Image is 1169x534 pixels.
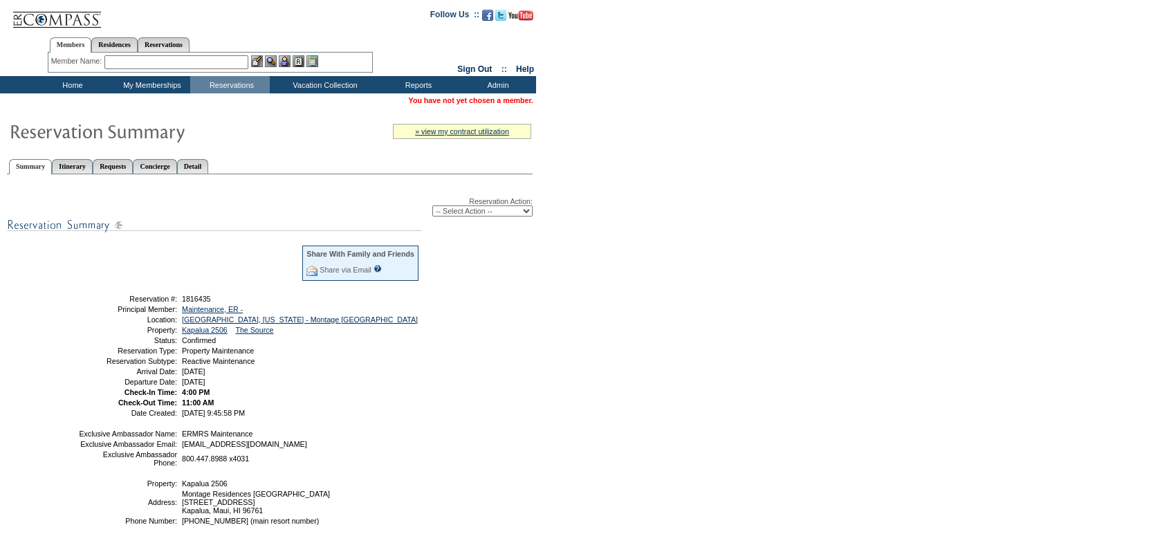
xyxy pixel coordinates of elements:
td: Admin [457,76,536,93]
span: ERMRS Maintenance [182,430,252,438]
a: Residences [91,37,138,52]
span: Property Maintenance [182,347,254,355]
td: Principal Member: [78,305,177,313]
a: Summary [9,159,52,174]
strong: Check-Out Time: [118,398,177,407]
span: 800.447.8988 x4031 [182,454,249,463]
span: Confirmed [182,336,216,344]
td: Location: [78,315,177,324]
td: Departure Date: [78,378,177,386]
td: Reports [377,76,457,93]
td: Home [31,76,111,93]
img: b_calculator.gif [306,55,318,67]
span: 1816435 [182,295,211,303]
a: Become our fan on Facebook [482,14,493,22]
td: Exclusive Ambassador Email: [78,440,177,448]
a: The Source [235,326,273,334]
div: Share With Family and Friends [306,250,414,258]
td: Address: [78,490,177,515]
a: Follow us on Twitter [495,14,506,22]
td: Follow Us :: [430,8,479,25]
td: Reservation Subtype: [78,357,177,365]
img: Subscribe to our YouTube Channel [508,10,533,21]
a: Itinerary [52,159,93,174]
a: Members [50,37,92,53]
strong: Check-In Time: [125,388,177,396]
span: :: [501,64,507,74]
td: Exclusive Ambassador Phone: [78,450,177,467]
td: Date Created: [78,409,177,417]
a: » view my contract utilization [415,127,509,136]
span: Kapalua 2506 [182,479,228,488]
a: Detail [177,159,209,174]
img: Impersonate [279,55,291,67]
span: [EMAIL_ADDRESS][DOMAIN_NAME] [182,440,307,448]
td: Arrival Date: [78,367,177,376]
span: [DATE] [182,367,205,376]
div: Reservation Action: [7,197,533,217]
span: 11:00 AM [182,398,214,407]
a: Help [516,64,534,74]
td: Property: [78,479,177,488]
img: View [265,55,277,67]
td: Reservations [190,76,270,93]
td: Vacation Collection [270,76,377,93]
img: b_edit.gif [251,55,263,67]
a: Share via Email [320,266,371,274]
img: Become our fan on Facebook [482,10,493,21]
a: Maintenance, ER - [182,305,243,313]
span: [PHONE_NUMBER] (main resort number) [182,517,319,525]
td: Exclusive Ambassador Name: [78,430,177,438]
a: Requests [93,159,133,174]
a: [GEOGRAPHIC_DATA], [US_STATE] - Montage [GEOGRAPHIC_DATA] [182,315,418,324]
img: Reservaton Summary [9,117,286,145]
span: You have not yet chosen a member. [409,96,533,104]
td: Reservation Type: [78,347,177,355]
div: Member Name: [51,55,104,67]
a: Reservations [138,37,190,52]
td: Property: [78,326,177,334]
td: Status: [78,336,177,344]
span: [DATE] 9:45:58 PM [182,409,245,417]
span: 4:00 PM [182,388,210,396]
a: Concierge [133,159,176,174]
span: [DATE] [182,378,205,386]
a: Sign Out [457,64,492,74]
img: Follow us on Twitter [495,10,506,21]
a: Kapalua 2506 [182,326,228,334]
span: Reactive Maintenance [182,357,255,365]
img: Reservations [293,55,304,67]
td: Reservation #: [78,295,177,303]
input: What is this? [374,265,382,273]
a: Subscribe to our YouTube Channel [508,14,533,22]
span: Montage Residences [GEOGRAPHIC_DATA] [STREET_ADDRESS] Kapalua, Maui, HI 96761 [182,490,330,515]
img: subTtlResSummary.gif [7,217,422,234]
td: My Memberships [111,76,190,93]
td: Phone Number: [78,517,177,525]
